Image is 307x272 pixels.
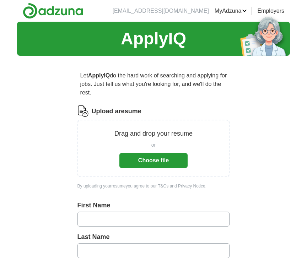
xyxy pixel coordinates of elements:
label: Last Name [77,232,230,242]
a: T&Cs [158,184,168,189]
button: Choose file [119,153,188,168]
img: Adzuna logo [23,3,83,19]
label: First Name [77,201,230,210]
h1: ApplyIQ [121,26,186,51]
p: Drag and drop your resume [114,129,193,138]
img: CV Icon [77,105,89,117]
div: By uploading your resume you agree to our and . [77,183,230,189]
label: Upload a resume [92,107,141,116]
strong: ApplyIQ [88,72,110,78]
a: Privacy Notice [178,184,205,189]
p: Let do the hard work of searching and applying for jobs. Just tell us what you're looking for, an... [77,69,230,100]
li: [EMAIL_ADDRESS][DOMAIN_NAME] [113,7,209,15]
span: or [151,141,156,149]
a: Employers [257,7,284,15]
a: MyAdzuna [215,7,247,15]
